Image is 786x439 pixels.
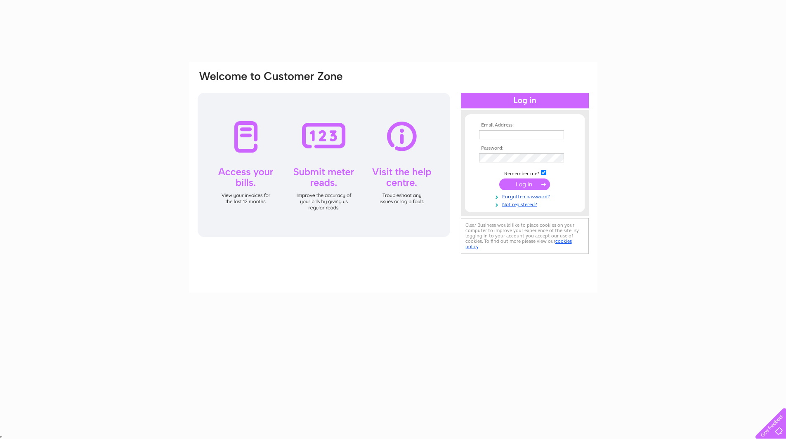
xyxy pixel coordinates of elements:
[477,146,573,151] th: Password:
[477,122,573,128] th: Email Address:
[465,238,572,249] a: cookies policy
[499,178,550,190] input: Submit
[479,192,573,200] a: Forgotten password?
[461,218,589,254] div: Clear Business would like to place cookies on your computer to improve your experience of the sit...
[477,169,573,177] td: Remember me?
[479,200,573,208] a: Not registered?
